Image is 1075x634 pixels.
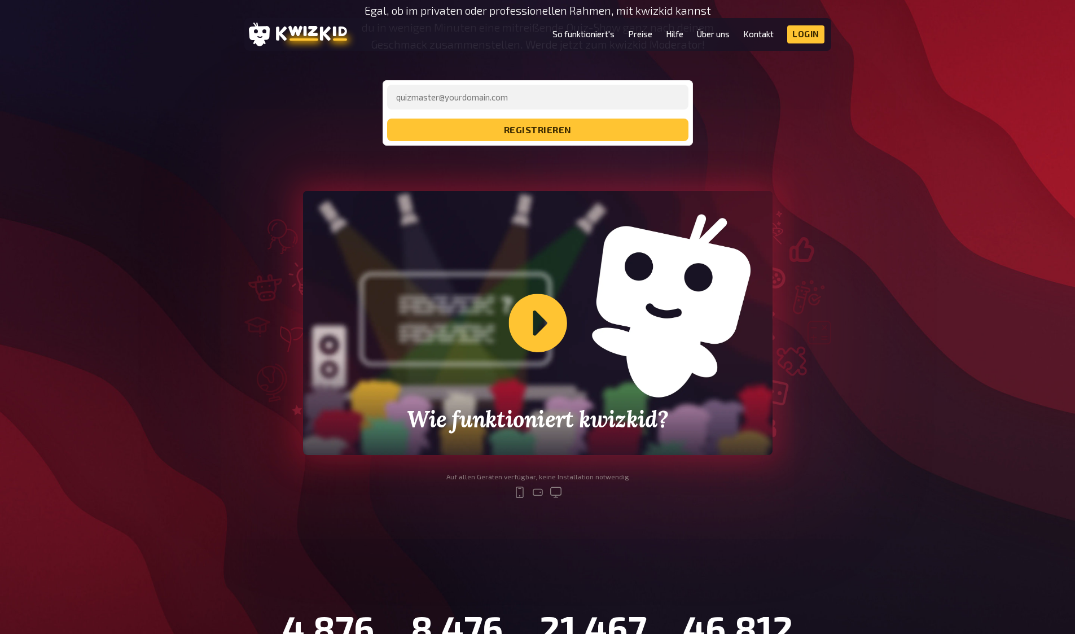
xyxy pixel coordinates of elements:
button: registrieren [387,119,688,141]
a: Preise [628,29,652,39]
div: Auf allen Geräten verfügbar, keine Installation notwendig [446,473,629,481]
svg: tablet [531,486,545,499]
a: Über uns [697,29,730,39]
svg: mobile [513,486,526,499]
svg: desktop [549,486,563,499]
h2: Wie funktioniert kwizkid? [397,406,678,432]
a: Kontakt [743,29,774,39]
a: Hilfe [666,29,683,39]
a: Login [787,25,824,43]
input: quizmaster@yourdomain.com [387,85,688,110]
a: So funktioniert's [552,29,615,39]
